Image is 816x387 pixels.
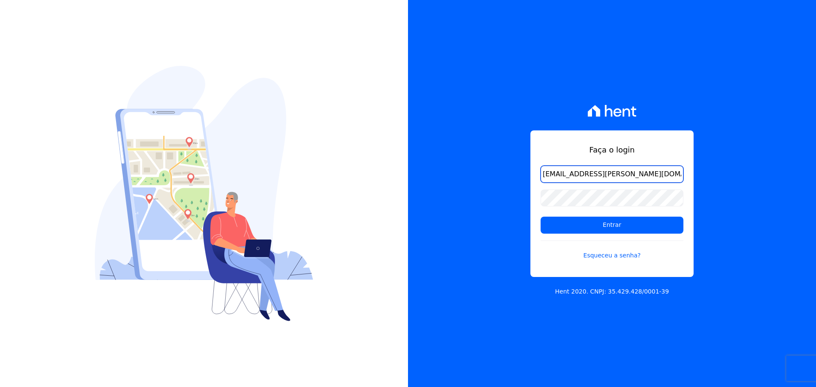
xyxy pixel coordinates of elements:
img: Login [95,66,313,321]
input: Email [541,166,683,183]
input: Entrar [541,217,683,234]
p: Hent 2020. CNPJ: 35.429.428/0001-39 [555,287,669,296]
a: Esqueceu a senha? [541,240,683,260]
h1: Faça o login [541,144,683,155]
